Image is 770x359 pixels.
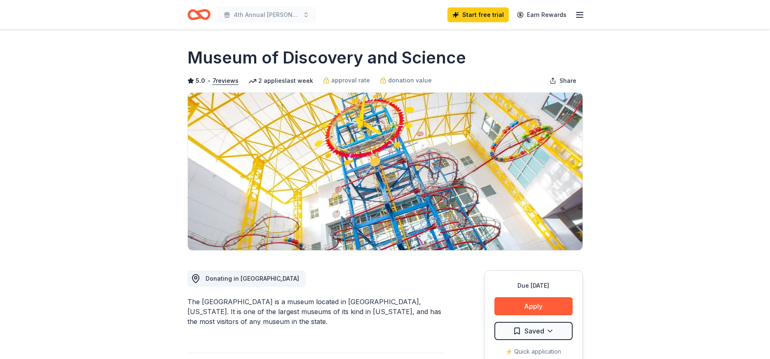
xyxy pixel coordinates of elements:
span: • [207,77,210,84]
span: Saved [524,326,544,336]
button: Saved [494,322,573,340]
div: The [GEOGRAPHIC_DATA] is a museum located in [GEOGRAPHIC_DATA], [US_STATE]. It is one of the larg... [187,297,445,326]
span: donation value [388,75,432,85]
span: 4th Annual [PERSON_NAME] EMS Scholarship Golf Tournament [234,10,300,20]
div: Due [DATE] [494,281,573,291]
a: Earn Rewards [512,7,571,22]
h1: Museum of Discovery and Science [187,46,466,69]
span: 5.0 [196,76,205,86]
a: Home [187,5,211,24]
button: 7reviews [213,76,239,86]
a: donation value [380,75,432,85]
button: Apply [494,297,573,315]
span: Donating in [GEOGRAPHIC_DATA] [206,275,299,282]
img: Image for Museum of Discovery and Science [188,93,583,250]
button: Share [543,73,583,89]
div: ⚡️ Quick application [494,347,573,357]
a: approval rate [323,75,370,85]
div: 2 applies last week [248,76,313,86]
button: 4th Annual [PERSON_NAME] EMS Scholarship Golf Tournament [217,7,316,23]
span: Share [559,76,576,86]
span: approval rate [331,75,370,85]
a: Start free trial [447,7,509,22]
